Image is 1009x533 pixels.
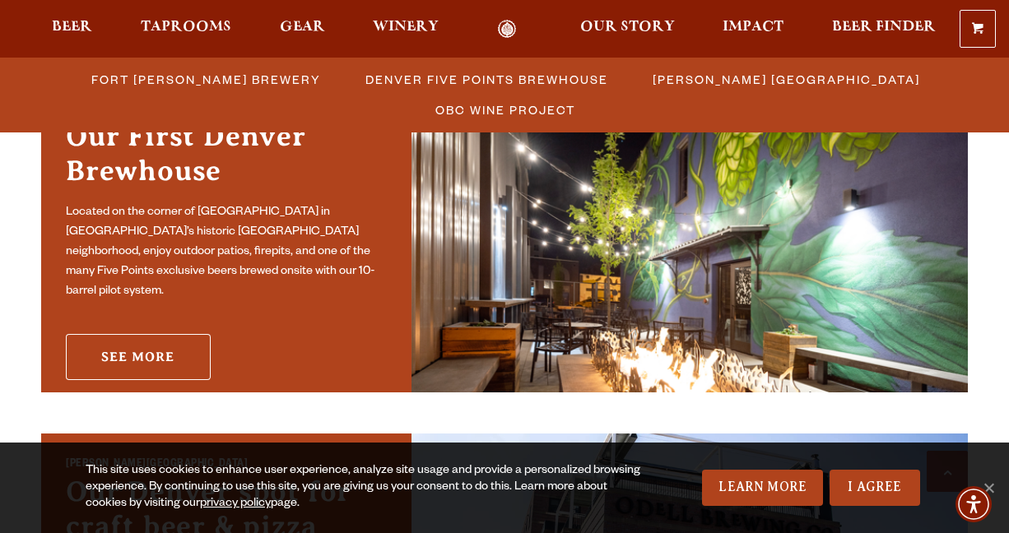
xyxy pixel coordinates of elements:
div: This site uses cookies to enhance user experience, analyze site usage and provide a personalized ... [86,463,642,512]
span: Denver Five Points Brewhouse [365,67,608,91]
span: Beer Finder [832,21,936,34]
a: Impact [712,20,794,38]
a: I Agree [830,470,920,506]
a: Winery [362,20,449,38]
a: Fort [PERSON_NAME] Brewery [81,67,329,91]
span: Impact [723,21,783,34]
a: [PERSON_NAME] [GEOGRAPHIC_DATA] [643,67,928,91]
span: Winery [373,21,439,34]
p: Located on the corner of [GEOGRAPHIC_DATA] in [GEOGRAPHIC_DATA]’s historic [GEOGRAPHIC_DATA] neig... [66,203,387,302]
a: Taprooms [130,20,242,38]
a: privacy policy [200,498,271,511]
a: Denver Five Points Brewhouse [356,67,616,91]
a: Learn More [702,470,823,506]
a: Gear [269,20,336,38]
span: Fort [PERSON_NAME] Brewery [91,67,321,91]
a: Beer Finder [821,20,946,38]
img: Promo Card Aria Label' [412,88,968,392]
a: Odell Home [476,20,537,38]
span: Our Story [580,21,675,34]
span: Taprooms [141,21,231,34]
a: Our Story [570,20,686,38]
span: OBC Wine Project [435,98,575,122]
div: Accessibility Menu [956,486,992,522]
a: Beer [41,20,103,38]
a: OBC Wine Project [425,98,584,122]
h3: Our First Denver Brewhouse [66,119,387,197]
span: Gear [280,21,325,34]
a: See More [66,334,211,380]
span: [PERSON_NAME] [GEOGRAPHIC_DATA] [653,67,920,91]
span: Beer [52,21,92,34]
